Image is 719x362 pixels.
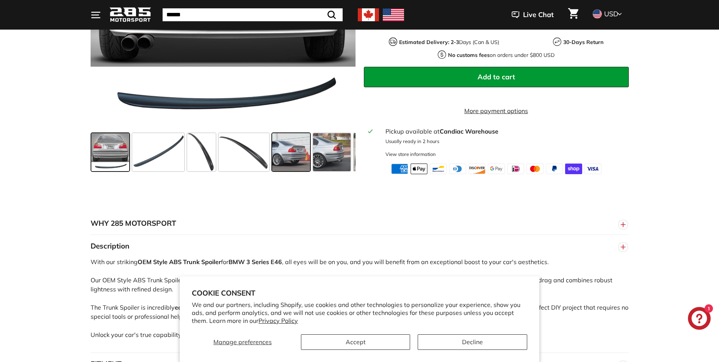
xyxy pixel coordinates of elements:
strong: 30-Days Return [563,39,603,46]
div: With our striking for , all eyes will be on you, and you will benefit from an exceptional boost t... [91,257,629,353]
button: Manage preferences [192,334,293,350]
p: on orders under $800 USD [448,51,555,59]
strong: OEM Style [138,258,168,266]
button: Live Chat [502,5,564,24]
img: paypal [546,164,563,174]
button: WHY 285 MOTORSPORT [91,212,629,235]
img: american_express [391,164,408,174]
strong: Trunk Spoiler [183,258,221,266]
img: diners_club [449,164,466,174]
strong: ABS [169,258,182,266]
strong: BMW 3 Series E46 [229,258,282,266]
strong: easy to install [175,304,215,311]
p: Days (Can & US) [399,38,499,46]
span: Live Chat [523,10,554,20]
span: Manage preferences [213,338,272,346]
strong: Estimated Delivery: 2-3 [399,39,459,46]
a: Privacy Policy [258,317,298,324]
div: View store information [385,151,436,158]
img: ideal [507,164,524,174]
img: master [526,164,544,174]
span: Add to cart [478,72,515,81]
p: Usually ready in 2 hours [385,138,624,145]
button: Description [91,235,629,258]
img: shopify_pay [565,164,582,174]
span: USD [604,9,618,18]
img: visa [584,164,602,174]
button: Add to cart [364,67,629,87]
a: Cart [564,2,583,28]
h2: Cookie consent [192,288,527,297]
img: Logo_285_Motorsport_areodynamics_components [110,6,151,24]
strong: No customs fees [448,52,490,58]
img: bancontact [430,164,447,174]
div: Pickup available at [385,127,624,136]
button: Accept [301,334,410,350]
strong: Candiac Warehouse [440,127,498,135]
img: apple_pay [410,164,428,174]
button: Decline [418,334,527,350]
img: google_pay [488,164,505,174]
img: discover [468,164,486,174]
inbox-online-store-chat: Shopify online store chat [686,307,713,332]
input: Search [163,8,343,21]
p: We and our partners, including Shopify, use cookies and other technologies to personalize your ex... [192,301,527,324]
a: More payment options [364,106,629,115]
